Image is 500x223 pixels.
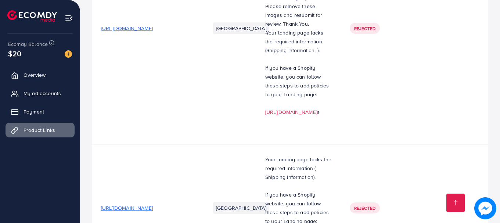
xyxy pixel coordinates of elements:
[265,29,323,54] span: -Your landing page lacks the required information (Shipping Information, ).
[6,123,75,137] a: Product Links
[213,202,269,214] li: [GEOGRAPHIC_DATA]
[6,68,75,82] a: Overview
[7,10,57,22] img: logo
[354,25,375,32] span: Rejected
[65,50,72,58] img: image
[8,40,48,48] span: Ecomdy Balance
[474,197,496,219] img: image
[101,25,153,32] span: [URL][DOMAIN_NAME]
[65,14,73,22] img: menu
[265,108,317,116] a: [URL][DOMAIN_NAME]
[6,86,75,101] a: My ad accounts
[101,204,153,212] span: [URL][DOMAIN_NAME]
[24,71,46,79] span: Overview
[6,104,75,119] a: Payment
[24,108,44,115] span: Payment
[213,22,269,34] li: [GEOGRAPHIC_DATA]
[265,156,331,181] span: Your landing page lacks the required information ( Shipping Information).
[265,64,329,98] span: If you have a Shopify website, you can follow these steps to add policies to your Landing page:
[24,90,61,97] span: My ad accounts
[317,108,320,116] span: s
[8,48,21,59] span: $20
[24,126,55,134] span: Product Links
[354,205,375,211] span: Rejected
